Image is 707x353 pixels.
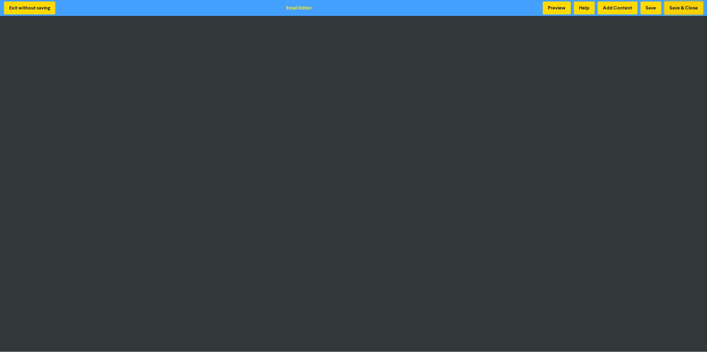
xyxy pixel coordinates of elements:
[4,2,55,14] button: Exit without saving
[598,2,637,14] button: Add Content
[640,2,661,14] button: Save
[286,4,312,12] div: Email Editor
[574,2,595,14] button: Help
[664,2,703,14] button: Save & Close
[543,2,571,14] button: Preview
